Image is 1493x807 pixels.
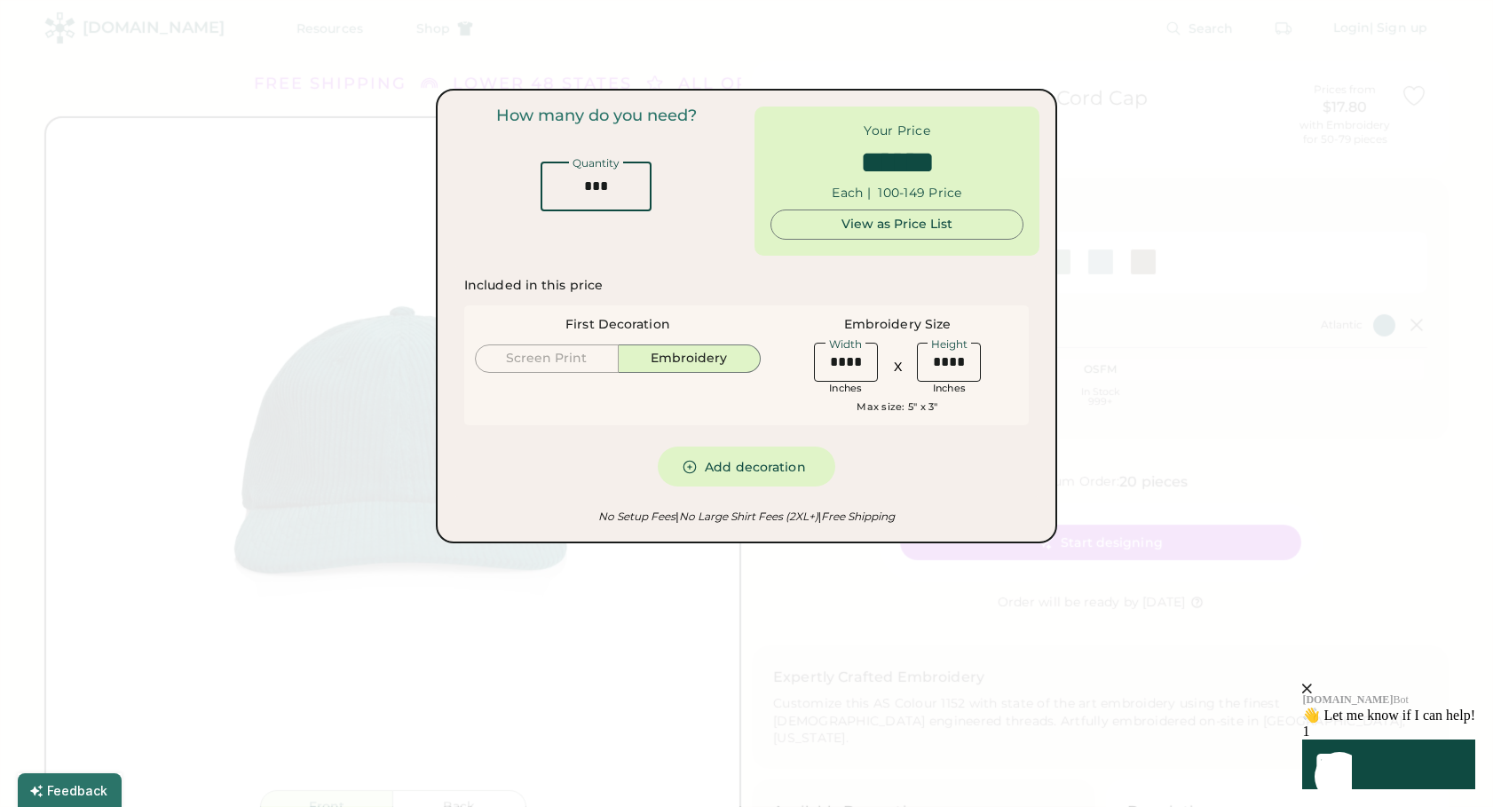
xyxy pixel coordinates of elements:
[598,510,675,523] em: No Setup Fees
[569,158,623,169] div: Quantity
[675,510,818,523] em: No Large Shirt Fees (2XL+)
[619,344,762,373] button: Embroidery
[829,382,863,396] div: Inches
[475,344,619,373] button: Screen Print
[894,359,902,376] div: X
[825,339,865,350] div: Width
[928,339,971,350] div: Height
[675,510,678,523] font: |
[464,277,603,295] div: Included in this price
[496,107,697,126] div: How many do you need?
[818,510,821,523] font: |
[832,185,961,202] div: Each | 100-149 Price
[857,400,937,415] div: Max size: 5" x 3"
[844,316,952,334] div: Embroidery Size
[864,123,930,140] div: Your Price
[786,216,1008,233] div: View as Price List
[818,510,895,523] em: Free Shipping
[565,316,670,334] div: First Decoration
[1196,579,1489,803] iframe: Front Chat
[658,447,835,487] button: Add decoration
[933,382,967,396] div: Inches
